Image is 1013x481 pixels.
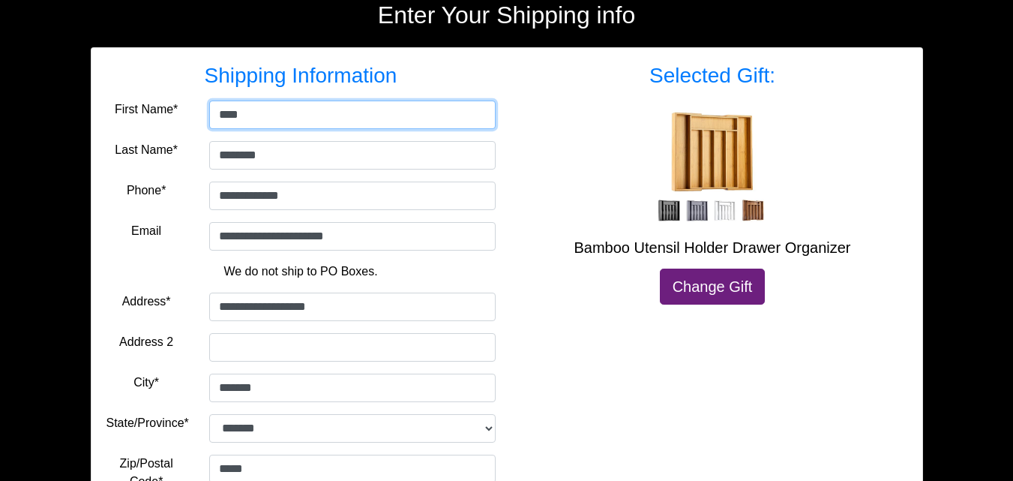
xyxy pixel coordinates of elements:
[127,182,166,200] label: Phone*
[106,63,496,89] h3: Shipping Information
[652,107,772,227] img: Bamboo Utensil Holder Drawer Organizer
[122,293,171,311] label: Address*
[518,239,907,257] h5: Bamboo Utensil Holder Drawer Organizer
[119,333,173,351] label: Address 2
[115,141,178,159] label: Last Name*
[106,414,189,432] label: State/Province*
[131,222,161,240] label: Email
[133,374,159,392] label: City*
[115,101,178,119] label: First Name*
[118,263,484,281] p: We do not ship to PO Boxes.
[660,269,766,305] a: Change Gift
[91,1,923,29] h2: Enter Your Shipping info
[518,63,907,89] h3: Selected Gift:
